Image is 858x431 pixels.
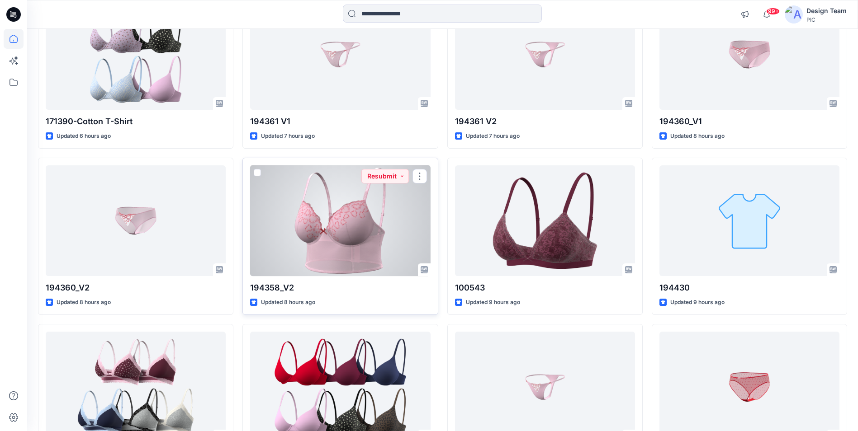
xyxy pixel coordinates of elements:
[785,5,803,23] img: avatar
[670,131,725,141] p: Updated 8 hours ago
[46,281,226,294] p: 194360_V2
[250,281,430,294] p: 194358_V2
[250,115,430,128] p: 194361 V1
[806,5,847,16] div: Design Team
[806,16,847,23] div: PIC
[466,131,520,141] p: Updated 7 hours ago
[455,115,635,128] p: 194361 V2
[46,115,226,128] p: 171390-Cotton T-Shirt
[455,165,635,276] a: 100543
[261,298,315,307] p: Updated 8 hours ago
[261,131,315,141] p: Updated 7 hours ago
[659,165,839,276] a: 194430
[670,298,725,307] p: Updated 9 hours ago
[46,165,226,276] a: 194360_V2
[57,131,111,141] p: Updated 6 hours ago
[57,298,111,307] p: Updated 8 hours ago
[466,298,520,307] p: Updated 9 hours ago
[659,281,839,294] p: 194430
[250,165,430,276] a: 194358_V2
[766,8,780,15] span: 99+
[455,281,635,294] p: 100543
[659,115,839,128] p: 194360_V1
